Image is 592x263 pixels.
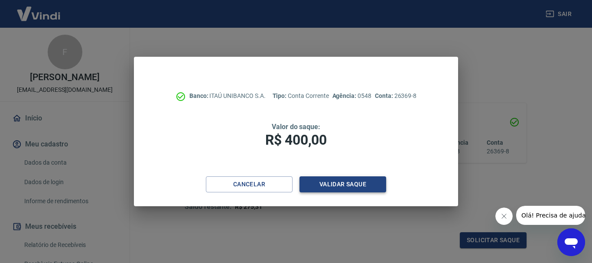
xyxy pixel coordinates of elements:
p: Conta Corrente [273,91,329,101]
span: Banco: [189,92,210,99]
span: Olá! Precisa de ajuda? [5,6,73,13]
iframe: Botão para abrir a janela de mensagens [557,228,585,256]
span: R$ 400,00 [265,132,327,148]
iframe: Fechar mensagem [495,208,513,225]
p: ITAÚ UNIBANCO S.A. [189,91,266,101]
p: 0548 [332,91,371,101]
span: Agência: [332,92,358,99]
span: Conta: [375,92,394,99]
button: Cancelar [206,176,293,192]
p: 26369-8 [375,91,416,101]
span: Tipo: [273,92,288,99]
span: Valor do saque: [272,123,320,131]
iframe: Mensagem da empresa [516,206,585,225]
button: Validar saque [299,176,386,192]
